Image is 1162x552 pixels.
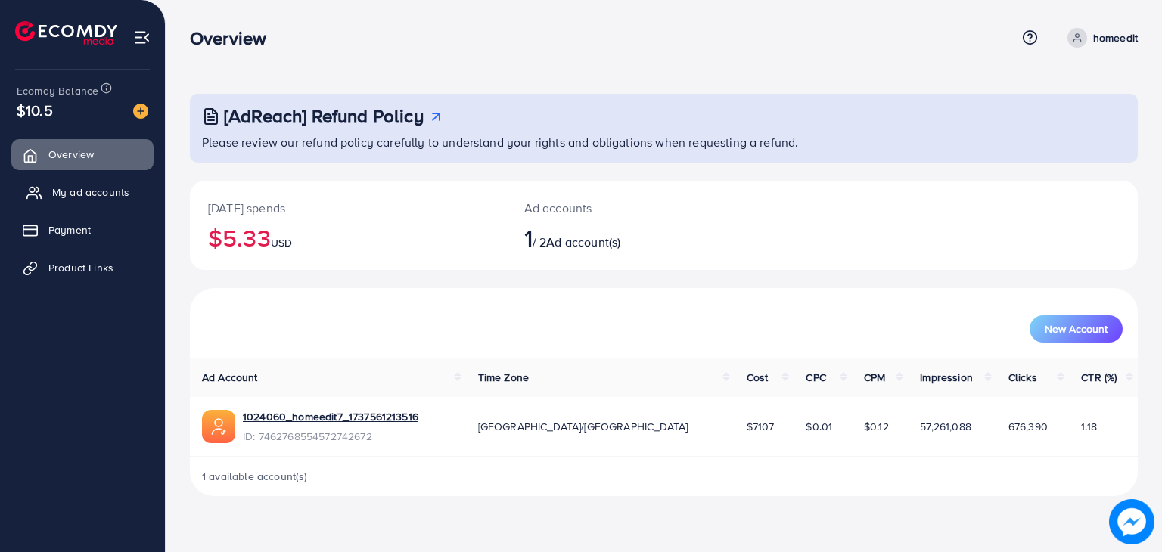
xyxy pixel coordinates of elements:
[1008,370,1037,385] span: Clicks
[864,419,889,434] span: $0.12
[747,370,769,385] span: Cost
[1081,370,1117,385] span: CTR (%)
[920,370,973,385] span: Impression
[1030,315,1123,343] button: New Account
[524,223,725,252] h2: / 2
[190,27,278,49] h3: Overview
[1109,499,1154,544] img: image
[48,260,113,275] span: Product Links
[15,21,117,45] img: logo
[17,83,98,98] span: Ecomdy Balance
[478,419,688,434] span: [GEOGRAPHIC_DATA]/[GEOGRAPHIC_DATA]
[224,105,424,127] h3: [AdReach] Refund Policy
[52,185,129,200] span: My ad accounts
[806,419,832,434] span: $0.01
[243,429,418,444] span: ID: 7462768554572742672
[920,419,971,434] span: 57,261,088
[133,29,151,46] img: menu
[1061,28,1138,48] a: homeedit
[48,222,91,237] span: Payment
[1081,419,1097,434] span: 1.18
[11,215,154,245] a: Payment
[208,223,488,252] h2: $5.33
[17,99,53,121] span: $10.5
[11,177,154,207] a: My ad accounts
[202,469,308,484] span: 1 available account(s)
[1045,324,1108,334] span: New Account
[243,409,418,424] a: 1024060_homeedit7_1737561213516
[1093,29,1138,47] p: homeedit
[546,234,620,250] span: Ad account(s)
[208,199,488,217] p: [DATE] spends
[806,370,825,385] span: CPC
[48,147,94,162] span: Overview
[524,220,533,255] span: 1
[864,370,885,385] span: CPM
[202,410,235,443] img: ic-ads-acc.e4c84228.svg
[747,419,775,434] span: $7107
[524,199,725,217] p: Ad accounts
[478,370,529,385] span: Time Zone
[202,370,258,385] span: Ad Account
[11,139,154,169] a: Overview
[11,253,154,283] a: Product Links
[271,235,292,250] span: USD
[133,104,148,119] img: image
[202,133,1129,151] p: Please review our refund policy carefully to understand your rights and obligations when requesti...
[1008,419,1048,434] span: 676,390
